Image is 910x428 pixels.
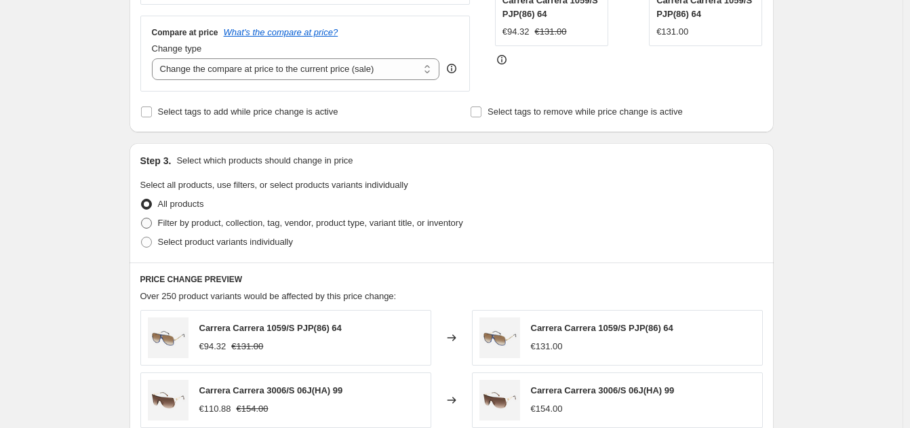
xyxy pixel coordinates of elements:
[502,25,530,39] div: €94.32
[152,43,202,54] span: Change type
[237,402,269,416] strike: €154.00
[152,27,218,38] h3: Compare at price
[140,180,408,190] span: Select all products, use filters, or select products variants individually
[531,323,673,333] span: Carrera Carrera 1059/S PJP(86) 64
[158,199,204,209] span: All products
[199,323,342,333] span: Carrera Carrera 1059/S PJP(86) 64
[535,25,567,39] strike: €131.00
[479,380,520,421] img: 10044_80x.png
[148,317,189,358] img: 10030_80x.png
[531,402,563,416] div: €154.00
[445,62,458,75] div: help
[158,237,293,247] span: Select product variants individually
[531,385,675,395] span: Carrera Carrera 3006/S 06J(HA) 99
[158,218,463,228] span: Filter by product, collection, tag, vendor, product type, variant title, or inventory
[140,291,397,301] span: Over 250 product variants would be affected by this price change:
[488,106,683,117] span: Select tags to remove while price change is active
[231,340,263,353] strike: €131.00
[656,25,688,39] div: €131.00
[479,317,520,358] img: 10030_80x.png
[199,340,226,353] div: €94.32
[224,27,338,37] button: What's the compare at price?
[531,340,563,353] div: €131.00
[199,385,343,395] span: Carrera Carrera 3006/S 06J(HA) 99
[158,106,338,117] span: Select tags to add while price change is active
[140,154,172,168] h2: Step 3.
[176,154,353,168] p: Select which products should change in price
[148,380,189,421] img: 10044_80x.png
[199,402,231,416] div: €110.88
[140,274,763,285] h6: PRICE CHANGE PREVIEW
